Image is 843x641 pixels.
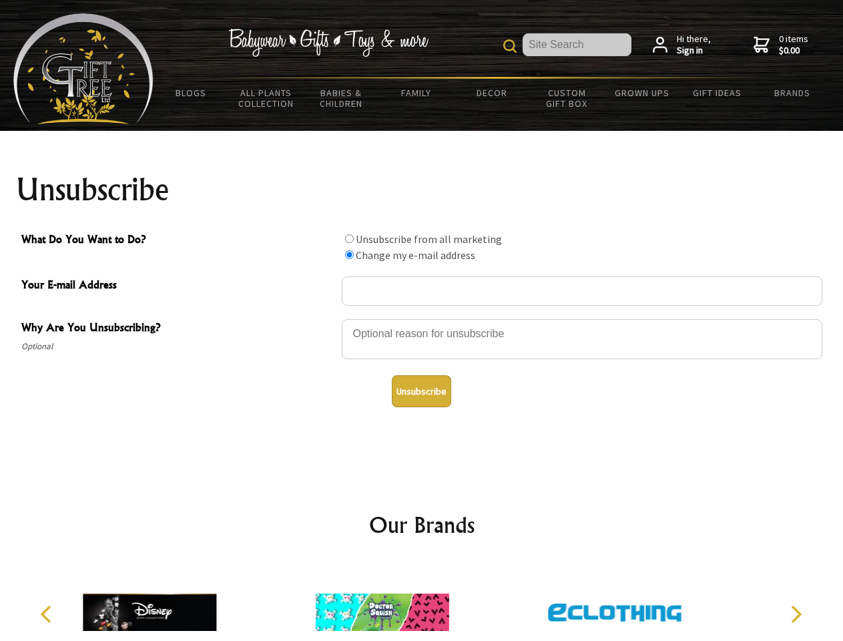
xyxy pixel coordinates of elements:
a: Brands [755,79,830,107]
a: BLOGS [154,79,229,107]
label: Change my e-mail address [356,248,475,262]
strong: $0.00 [779,45,808,57]
a: Grown Ups [604,79,679,107]
a: Family [379,79,455,107]
h1: Unsubscribe [16,174,828,206]
span: Why Are You Unsubscribing? [21,319,335,339]
img: product search [503,39,517,53]
button: Next [781,600,810,629]
a: Decor [454,79,529,107]
a: 0 items$0.00 [754,33,808,57]
a: Hi there,Sign in [653,33,711,57]
span: 0 items [779,33,808,57]
span: Optional [21,339,335,355]
button: Unsubscribe [392,375,451,407]
input: Site Search [523,33,631,56]
img: Babywear - Gifts - Toys & more [228,29,429,57]
a: All Plants Collection [229,79,304,118]
input: What Do You Want to Do? [345,234,354,243]
strong: Sign in [677,45,711,57]
a: Gift Ideas [679,79,755,107]
span: Your E-mail Address [21,276,335,296]
label: Unsubscribe from all marketing [356,232,502,246]
a: Custom Gift Box [529,79,605,118]
button: Previous [33,600,63,629]
img: Babyware - Gifts - Toys and more... [13,13,154,124]
span: Hi there, [677,33,711,57]
span: What Do You Want to Do? [21,231,335,250]
textarea: Why Are You Unsubscribing? [342,319,822,359]
input: Your E-mail Address [342,276,822,306]
a: Babies & Children [304,79,379,118]
h2: Our Brands [27,509,817,541]
input: What Do You Want to Do? [345,250,354,259]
